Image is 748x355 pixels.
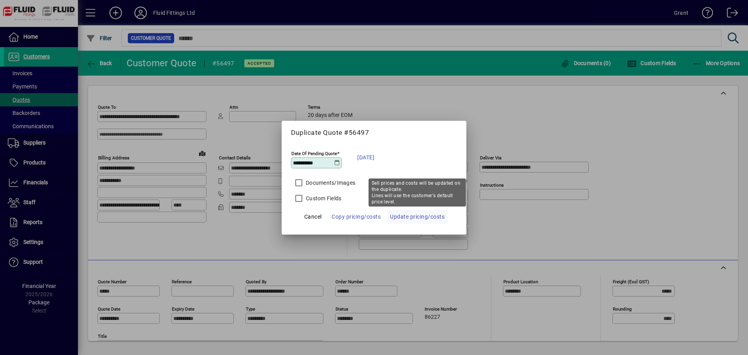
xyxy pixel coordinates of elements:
button: [DATE] [353,148,378,167]
button: Cancel [300,210,325,224]
button: Copy pricing/costs [328,210,384,224]
h5: Duplicate Quote #56497 [291,129,457,137]
label: Documents/Images [304,179,355,187]
mat-label: Date Of Pending Quote [291,150,337,156]
div: Sell prices and costs will be updated on the duplicate. Lines will use the customer's default pri... [369,178,466,207]
label: Custom Fields [304,194,341,202]
span: [DATE] [357,153,374,162]
span: Copy pricing/costs [332,212,381,221]
span: Cancel [304,212,322,221]
span: Update pricing/costs [390,212,445,221]
button: Update pricing/costs [387,210,448,224]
